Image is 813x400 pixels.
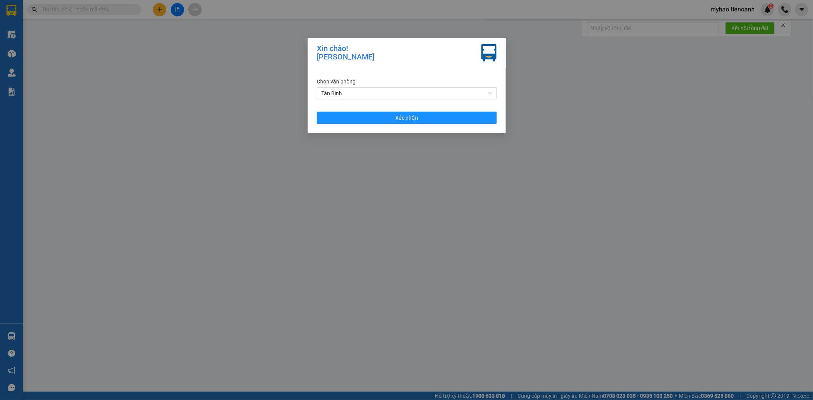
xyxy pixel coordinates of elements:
[395,114,418,122] span: Xác nhận
[317,112,497,124] button: Xác nhận
[317,77,497,86] div: Chọn văn phòng
[321,88,492,99] span: Tân Bình
[317,44,374,62] div: Xin chào! [PERSON_NAME]
[481,44,497,62] img: vxr-icon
